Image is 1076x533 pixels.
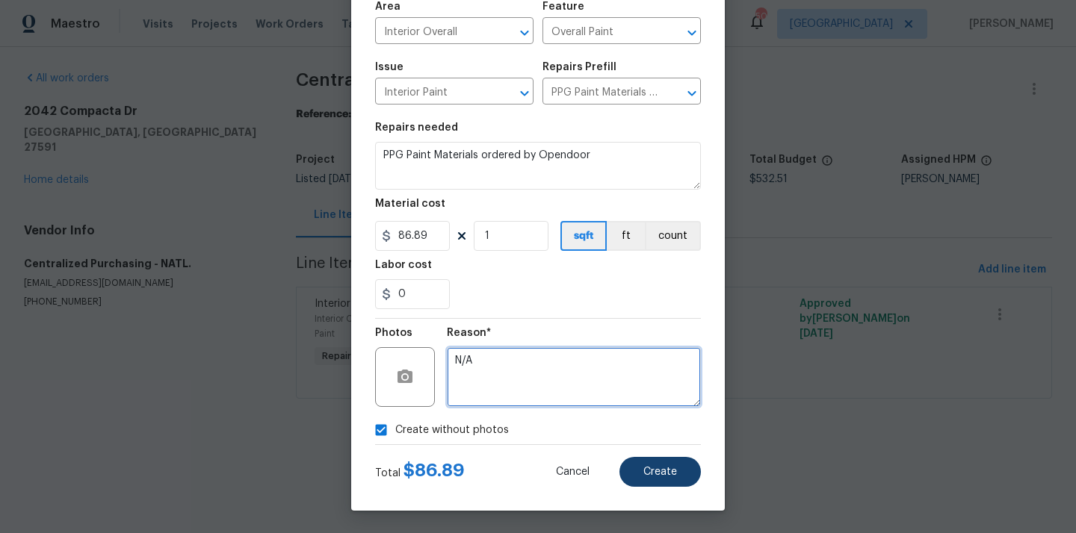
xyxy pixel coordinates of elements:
[514,22,535,43] button: Open
[447,328,491,338] h5: Reason*
[514,83,535,104] button: Open
[447,347,701,407] textarea: N/A
[395,423,509,438] span: Create without photos
[375,199,445,209] h5: Material cost
[375,62,403,72] h5: Issue
[645,221,701,251] button: count
[542,62,616,72] h5: Repairs Prefill
[375,1,401,12] h5: Area
[532,457,613,487] button: Cancel
[556,467,590,478] span: Cancel
[681,83,702,104] button: Open
[681,22,702,43] button: Open
[643,467,677,478] span: Create
[375,328,412,338] h5: Photos
[619,457,701,487] button: Create
[375,463,465,481] div: Total
[607,221,645,251] button: ft
[375,122,458,133] h5: Repairs needed
[542,1,584,12] h5: Feature
[403,461,465,479] span: $ 86.89
[560,221,607,251] button: sqft
[375,260,432,270] h5: Labor cost
[375,142,701,190] textarea: PPG Paint Materials ordered by Opendoor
